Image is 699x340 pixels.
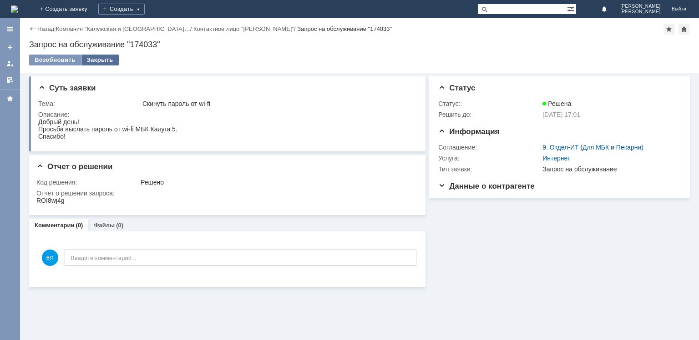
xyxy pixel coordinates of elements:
[11,5,18,13] a: Перейти на домашнюю страницу
[116,222,123,229] div: (0)
[38,111,415,118] div: Описание:
[664,24,674,35] div: Добавить в избранное
[37,25,54,32] a: Назад
[3,73,17,87] a: Мои согласования
[42,250,58,266] span: ВЯ
[620,4,661,9] span: [PERSON_NAME]
[438,100,541,107] div: Статус:
[438,111,541,118] div: Решить до:
[141,179,413,186] div: Решено
[438,182,535,190] span: Данные о контрагенте
[38,84,96,92] span: Суть заявки
[567,4,576,13] span: Расширенный поиск
[193,25,297,32] div: /
[297,25,392,32] div: Запрос на обслуживание "174033"
[438,144,541,151] div: Соглашение:
[193,25,294,32] a: Контактное лицо "[PERSON_NAME]"
[56,25,190,32] a: Компания "Калужская и [GEOGRAPHIC_DATA]…
[438,155,541,162] div: Услуга:
[29,40,690,49] div: Запрос на обслуживание "174033"
[142,100,413,107] div: Скинуть пароль от wi-fi
[542,111,580,118] span: [DATE] 17:01
[76,222,83,229] div: (0)
[679,24,689,35] div: Сделать домашней страницей
[56,25,193,32] div: /
[11,5,18,13] img: logo
[3,40,17,55] a: Создать заявку
[36,179,139,186] div: Код решения:
[98,4,145,15] div: Создать
[94,222,115,229] a: Файлы
[542,144,643,151] a: 9. Отдел-ИТ (Для МБК и Пекарни)
[620,9,661,15] span: [PERSON_NAME]
[438,127,499,136] span: Информация
[542,155,570,162] a: Интернет
[3,56,17,71] a: Мои заявки
[36,162,112,171] span: Отчет о решении
[542,165,676,173] div: Запрос на обслуживание
[38,100,141,107] div: Тема:
[35,222,75,229] a: Комментарии
[542,100,571,107] span: Решена
[54,25,56,32] div: |
[36,190,415,197] div: Отчет о решении запроса:
[438,165,541,173] div: Тип заявки:
[438,84,475,92] span: Статус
